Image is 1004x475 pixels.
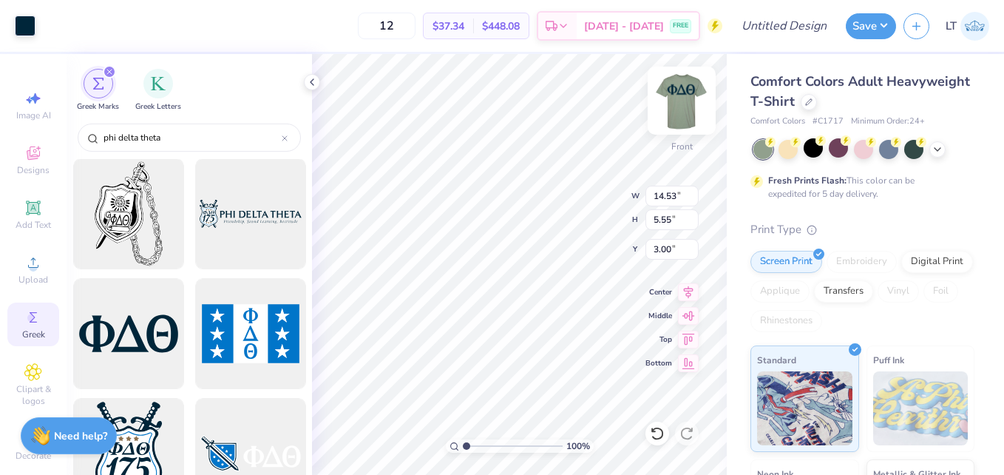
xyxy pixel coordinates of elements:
[730,11,838,41] input: Untitled Design
[757,352,796,368] span: Standard
[923,280,958,303] div: Foil
[482,18,520,34] span: $448.08
[946,18,957,35] span: LT
[873,371,969,445] img: Puff Ink
[652,71,711,130] img: Front
[54,429,107,443] strong: Need help?
[102,130,282,145] input: Try "Alpha"
[851,115,925,128] span: Minimum Order: 24 +
[7,383,59,407] span: Clipart & logos
[750,280,810,303] div: Applique
[566,439,590,453] span: 100 %
[16,110,51,121] span: Image AI
[757,371,852,445] img: Standard
[768,175,847,186] strong: Fresh Prints Flash:
[645,358,672,368] span: Bottom
[18,274,48,286] span: Upload
[960,12,989,41] img: Lauren Templeton
[433,18,464,34] span: $37.34
[673,21,688,31] span: FREE
[135,69,181,112] button: filter button
[17,164,50,176] span: Designs
[77,69,119,112] div: filter for Greek Marks
[92,78,104,90] img: Greek Marks Image
[22,329,45,340] span: Greek
[645,311,672,321] span: Middle
[135,101,181,112] span: Greek Letters
[878,280,919,303] div: Vinyl
[77,69,119,112] button: filter button
[671,140,693,153] div: Front
[584,18,664,34] span: [DATE] - [DATE]
[645,334,672,345] span: Top
[358,13,415,39] input: – –
[151,76,166,91] img: Greek Letters Image
[827,251,897,273] div: Embroidery
[846,13,896,39] button: Save
[750,221,974,238] div: Print Type
[873,352,904,368] span: Puff Ink
[750,73,970,110] span: Comfort Colors Adult Heavyweight T-Shirt
[946,12,989,41] a: LT
[77,101,119,112] span: Greek Marks
[768,174,950,201] div: This color can be expedited for 5 day delivery.
[645,287,672,297] span: Center
[16,219,51,231] span: Add Text
[813,115,844,128] span: # C1717
[750,115,805,128] span: Comfort Colors
[901,251,973,273] div: Digital Print
[16,450,51,462] span: Decorate
[814,280,873,303] div: Transfers
[750,310,822,332] div: Rhinestones
[135,69,181,112] div: filter for Greek Letters
[750,251,822,273] div: Screen Print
